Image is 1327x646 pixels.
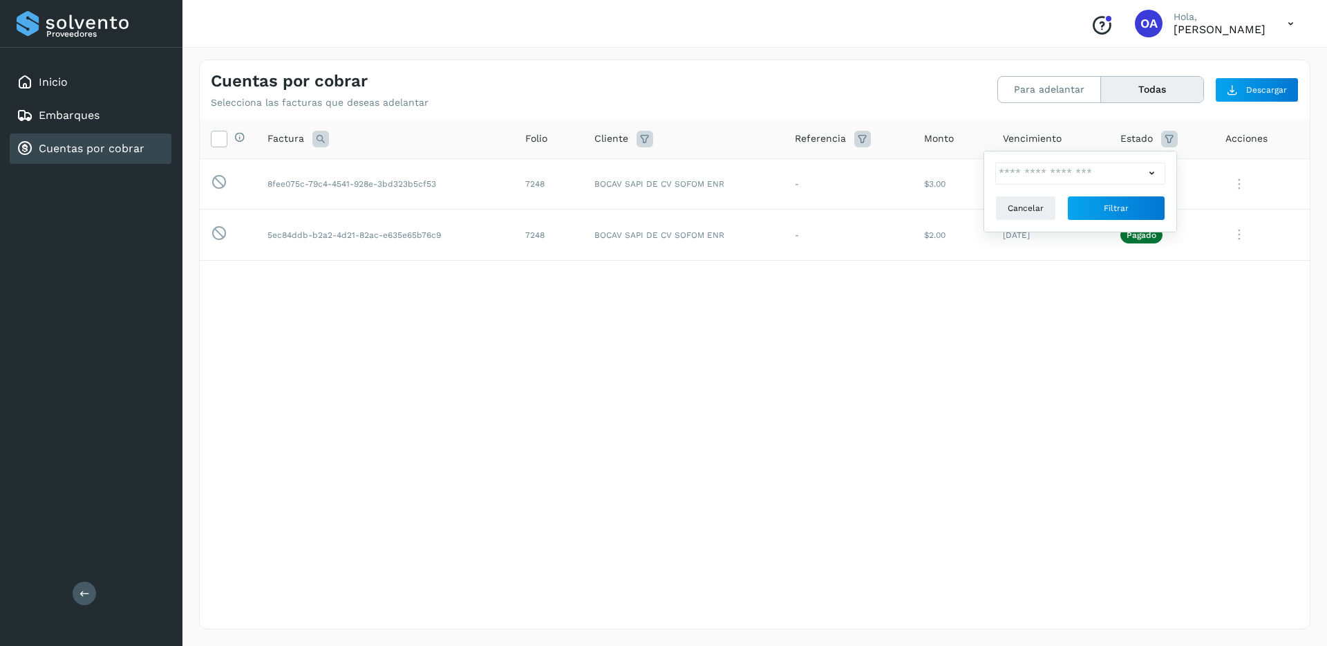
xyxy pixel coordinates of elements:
button: Descargar [1215,77,1299,102]
button: Para adelantar [998,77,1101,102]
h4: Cuentas por cobrar [211,71,368,91]
a: Inicio [39,75,68,89]
a: Embarques [39,109,100,122]
p: Selecciona las facturas que deseas adelantar [211,97,429,109]
p: Hola, [1174,11,1265,23]
span: Descargar [1246,84,1287,96]
span: Folio [525,131,547,146]
span: Monto [924,131,954,146]
td: 5ec84ddb-b2a2-4d21-82ac-e635e65b76c9 [256,210,514,261]
td: 8fee075c-79c4-4541-928e-3bd323b5cf53 [256,158,514,210]
div: Inicio [10,67,171,98]
td: [DATE] [992,210,1109,261]
div: Embarques [10,100,171,131]
td: 7248 [514,158,583,210]
td: - [784,210,913,261]
span: Referencia [795,131,846,146]
td: 7248 [514,210,583,261]
p: OSCAR ARZATE LEIJA [1174,23,1265,36]
p: Proveedores [46,29,166,39]
span: Estado [1120,131,1153,146]
span: Cliente [594,131,628,146]
td: $3.00 [913,158,992,210]
button: Todas [1101,77,1203,102]
td: BOCAV SAPI DE CV SOFOM ENR [583,210,784,261]
div: Cuentas por cobrar [10,133,171,164]
td: - [784,158,913,210]
span: Acciones [1225,131,1268,146]
span: Factura [267,131,304,146]
td: $2.00 [913,210,992,261]
span: Vencimiento [1003,131,1062,146]
td: BOCAV SAPI DE CV SOFOM ENR [583,158,784,210]
a: Cuentas por cobrar [39,142,144,155]
p: Pagado [1127,230,1156,240]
